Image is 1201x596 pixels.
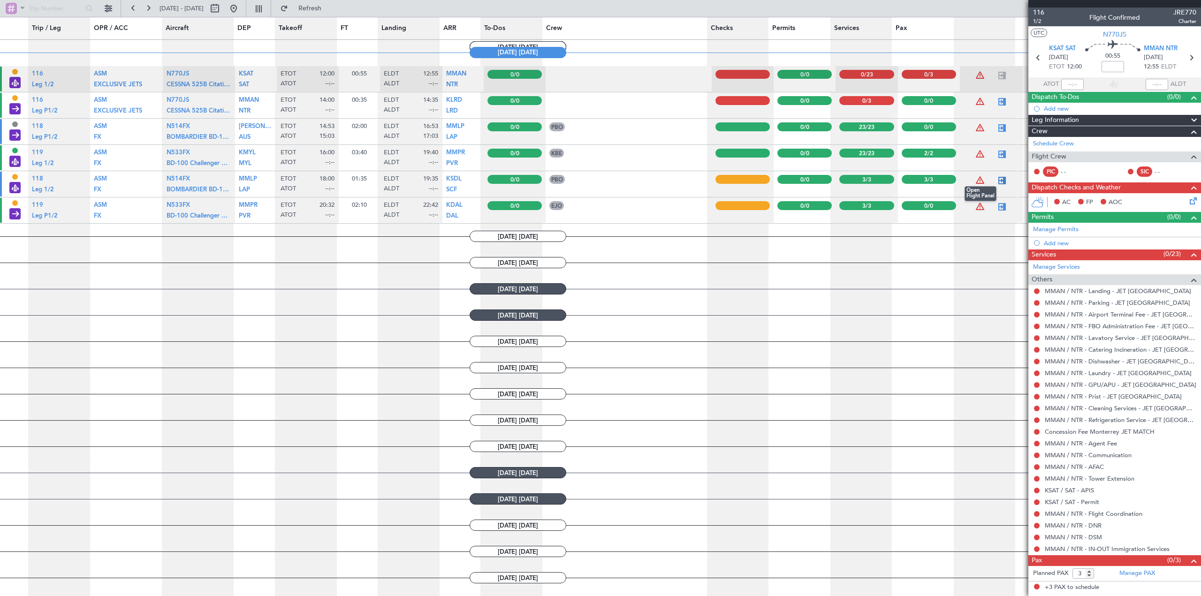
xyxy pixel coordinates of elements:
span: FX [94,134,101,140]
a: MMLP [239,179,257,185]
span: [DATE] - [DATE] [160,4,204,13]
span: OPR / ACC [94,23,128,33]
a: 118 [32,179,43,185]
span: Open Flight Panel [965,186,996,201]
span: ALDT [384,158,399,167]
a: SAT [239,84,249,90]
a: KLRD [446,100,462,106]
span: Pax [896,23,907,33]
span: 15:03 [319,132,334,141]
span: ASM [94,123,107,129]
span: 16:00 [319,149,334,157]
span: [DATE] [DATE] [470,520,566,531]
a: BOMBARDIER BD-100 Challenger 3500 [167,136,231,143]
span: AOC [1109,198,1122,207]
a: KDAL [446,205,463,211]
span: --:-- [429,211,438,219]
a: FX [94,215,101,221]
span: [DATE] [DATE] [470,362,566,373]
span: Aircraft [166,23,189,33]
div: Flight Confirmed [1089,13,1140,23]
a: BOMBARDIER BD-100 Challenger 3500 [167,189,231,195]
span: --:-- [429,185,438,193]
span: ELDT [384,175,399,183]
span: [DATE] [DATE] [470,47,566,58]
a: EXCLUSIVE JETS [94,110,142,116]
div: - - [1155,167,1176,176]
span: --:-- [325,80,334,88]
span: --:-- [325,211,334,219]
span: ASM [94,202,107,208]
a: MMAN / NTR - Landing - JET [GEOGRAPHIC_DATA] [1045,287,1191,295]
span: ETOT [281,122,296,131]
a: MMAN / NTR - Prist - JET [GEOGRAPHIC_DATA] [1045,392,1182,400]
span: 12:55 [423,70,438,78]
span: 116 [32,97,43,103]
span: [DATE] [DATE] [470,467,566,478]
span: To-Dos [484,23,505,33]
span: Crew [1032,126,1048,137]
a: Leg 1/2 [32,189,54,195]
span: 119 [32,150,43,156]
a: Manage Permits [1033,225,1079,234]
span: MMAN [446,71,466,77]
a: 116 [32,100,43,106]
span: Leg 1/2 [32,82,54,88]
span: DAL [446,213,458,219]
a: MMAN [446,74,466,80]
span: Refresh [290,5,329,12]
a: PVR [239,215,251,221]
span: ASM [94,176,107,182]
a: ASM [94,179,107,185]
span: ALDT [1171,80,1186,89]
span: 118 [32,176,43,182]
span: --:-- [325,185,334,193]
span: BD-100 Challenger 300 [167,213,233,219]
span: ASM [94,97,107,103]
span: [DATE] [1144,53,1163,62]
span: [DATE] [DATE] [470,546,566,557]
a: Leg 1/2 [32,163,54,169]
a: AUS [239,136,251,143]
a: N770JS [167,74,189,80]
span: 14:00 [319,96,334,105]
span: LAP [446,134,457,140]
a: MMAN / NTR - Tower Extension [1045,475,1134,483]
span: SCF [446,187,457,193]
span: ATOT [281,185,296,193]
span: Trip / Leg [32,23,61,33]
a: ASM [94,126,107,132]
span: 119 [32,202,43,208]
span: 22:42 [423,201,438,210]
span: [DATE] [DATE] [470,336,566,347]
span: ASM [94,71,107,77]
span: N770JS [1103,30,1126,39]
span: Dispatch To-Dos [1032,92,1079,103]
div: - - [1061,167,1082,176]
span: 00:55 [352,69,367,78]
span: N514FX [167,123,190,129]
a: MMAN / NTR - Agent Fee [1045,439,1117,447]
button: Refresh [276,1,332,16]
span: AUS [239,134,251,140]
span: ATOT [281,132,296,141]
span: 12:00 [319,70,334,78]
a: MMAN / NTR - Catering Incineration - JET [GEOGRAPHIC_DATA] [1045,346,1196,354]
span: 12:00 [1067,62,1082,72]
span: Charter [1173,17,1196,25]
span: [DATE] [DATE] [470,231,566,242]
span: ETOT [281,149,296,157]
span: --:-- [325,106,334,114]
span: ETOT [281,96,296,105]
a: N514FX [167,126,190,132]
a: KSAT / SAT - Permit [1045,498,1099,506]
span: 00:55 [1105,52,1120,61]
a: FX [94,136,101,143]
span: FX [94,187,101,193]
span: 118 [32,123,43,129]
span: Leg P1/2 [32,134,58,140]
span: ELDT [384,96,399,105]
a: CESSNA 525B Citation CJ3 [167,84,231,90]
span: 19:35 [423,175,438,183]
span: --:-- [429,158,438,167]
